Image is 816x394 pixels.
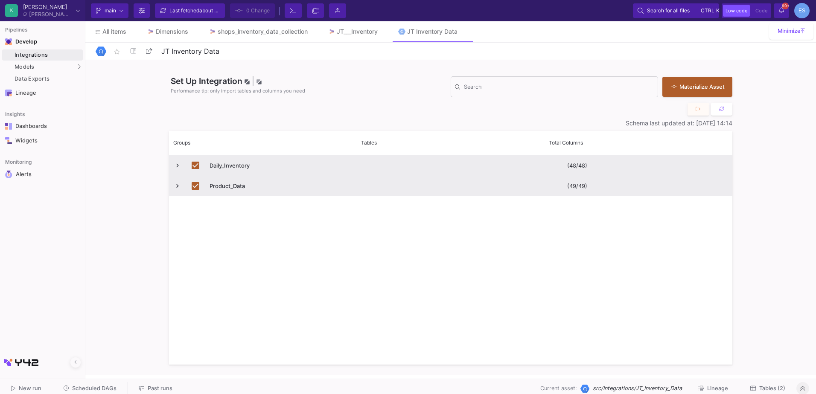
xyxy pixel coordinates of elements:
[169,75,451,98] div: Set Up Integration
[671,83,720,91] div: Materialize Asset
[199,7,245,14] span: about 21 hours ago
[464,85,654,92] input: Search for Tables, Columns, etc.
[173,139,190,146] span: Groups
[698,6,714,16] button: ctrlk
[5,137,12,144] img: Navigation icon
[15,90,71,96] div: Lineage
[96,46,106,57] img: Logo
[112,46,122,57] mat-icon: star_border
[2,167,83,182] a: Navigation iconAlerts
[19,385,41,391] span: New run
[15,137,71,144] div: Widgets
[593,384,682,392] span: src/Integrations/JT_Inventory_Data
[782,3,789,9] span: 99+
[102,28,126,35] span: All items
[5,90,12,96] img: Navigation icon
[5,4,18,17] div: K
[218,28,308,35] div: shops_inventory_data_collection
[15,64,35,70] span: Models
[72,385,117,391] span: Scheduled DAGs
[759,385,785,391] span: Tables (2)
[147,28,154,35] img: Tab icon
[753,5,770,17] button: Code
[5,171,12,178] img: Navigation icon
[29,12,73,17] div: [PERSON_NAME]
[156,28,188,35] div: Dimensions
[328,28,335,35] img: Tab icon
[662,77,732,97] button: Materialize Asset
[2,134,83,148] a: Navigation iconWidgets
[361,139,377,146] span: Tables
[774,3,789,18] button: 99+
[91,3,128,18] button: main
[716,6,720,16] span: k
[2,86,83,100] a: Navigation iconLineage
[171,87,305,95] span: Performance tip: only import tables and columns you need
[209,28,216,35] img: Tab icon
[2,49,83,61] a: Integrations
[169,176,732,196] div: Press SPACE to deselect this row.
[23,4,73,10] div: [PERSON_NAME]
[15,38,28,45] div: Develop
[148,385,172,391] span: Past runs
[701,6,714,16] span: ctrl
[5,38,12,45] img: Navigation icon
[210,176,351,196] span: Product_Data
[755,8,767,14] span: Code
[723,5,750,17] button: Low code
[792,3,810,18] button: ES
[567,162,587,169] y42-import-column-renderer: (48/48)
[794,3,810,18] div: ES
[337,28,378,35] div: JT___Inventory
[105,4,116,17] span: main
[15,52,81,58] div: Integrations
[580,384,589,393] img: [Legacy] Google BigQuery
[169,120,732,127] div: Schema last updated at: [DATE] 14:14
[169,155,732,176] div: Press SPACE to deselect this row.
[398,28,405,35] img: Tab icon
[15,123,71,130] div: Dashboards
[707,385,728,391] span: Lineage
[540,384,577,392] span: Current asset:
[15,75,81,82] div: Data Exports
[169,4,221,17] div: Last fetched
[633,3,719,18] button: Search for all filesctrlk
[407,28,458,35] div: JT Inventory Data
[647,4,690,17] span: Search for all files
[155,3,225,18] button: Last fetchedabout 21 hours ago
[567,183,587,189] y42-import-column-renderer: (49/49)
[5,123,12,130] img: Navigation icon
[16,171,71,178] div: Alerts
[210,156,351,176] span: Daily_Inventory
[726,8,747,14] span: Low code
[2,119,83,133] a: Navigation iconDashboards
[2,73,83,84] a: Data Exports
[2,35,83,49] mat-expansion-panel-header: Navigation iconDevelop
[549,139,583,146] span: Total Columns
[252,76,254,86] span: |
